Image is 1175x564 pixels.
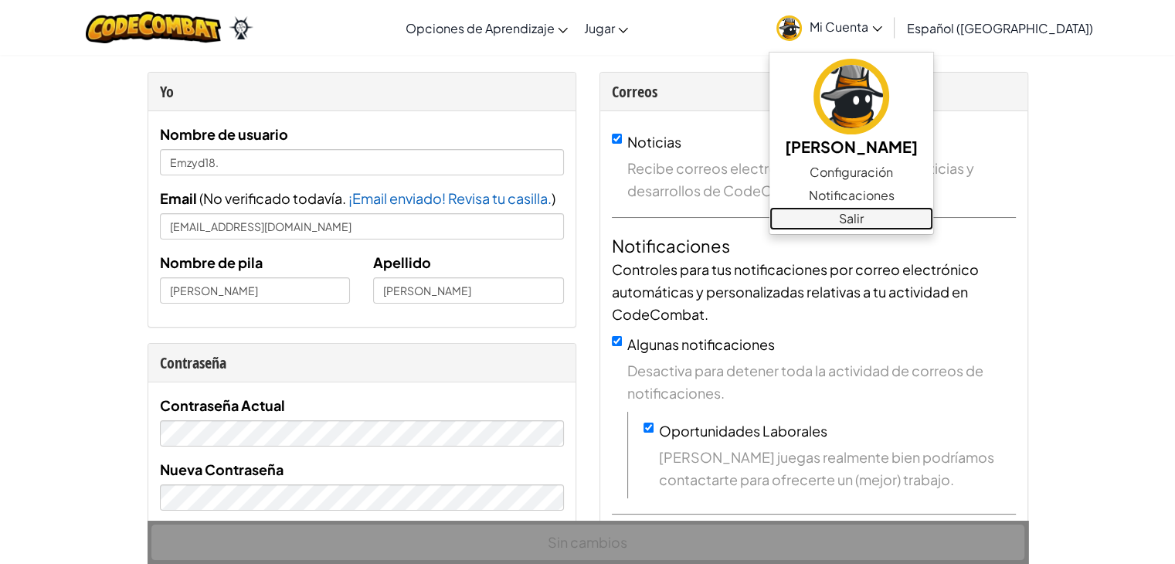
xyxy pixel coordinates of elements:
[160,251,263,274] label: Nombre de pila
[86,12,221,43] img: CodeCombat logo
[552,189,555,207] span: )
[769,3,890,52] a: Mi Cuenta
[769,207,933,230] a: Salir
[627,359,1016,404] span: Desactiva para detener toda la actividad de correos de notificaciones.
[769,56,933,161] a: [PERSON_NAME]
[659,422,827,440] label: Oportunidades Laborales
[229,16,253,39] img: Ozaria
[583,20,614,36] span: Jugar
[813,59,889,134] img: avatar
[769,184,933,207] a: Notificaciones
[810,19,882,35] span: Mi Cuenta
[612,260,979,323] span: Controles para tus notificaciones por correo electrónico automáticas y personalizadas relativas a...
[907,20,1093,36] span: Español ([GEOGRAPHIC_DATA])
[373,251,431,274] label: Apellido
[899,7,1101,49] a: Español ([GEOGRAPHIC_DATA])
[203,189,348,207] span: No verificado todavía.
[627,335,775,353] label: Algunas notificaciones
[612,233,1016,258] h4: Notificaciones
[160,352,564,374] div: Contraseña
[576,7,636,49] a: Jugar
[397,7,576,49] a: Opciones de Aprendizaje
[809,186,895,205] span: Notificaciones
[659,446,1016,491] span: [PERSON_NAME] juegas realmente bien podríamos contactarte para ofrecerte un (mejor) trabajo.
[160,80,564,103] div: Yo
[776,15,802,41] img: avatar
[405,20,554,36] span: Opciones de Aprendizaje
[197,189,203,207] span: (
[785,134,918,158] h5: [PERSON_NAME]
[627,133,681,151] label: Noticias
[769,161,933,184] a: Configuración
[348,189,552,207] span: ¡Email enviado! Revisa tu casilla.
[160,394,285,416] label: Contraseña Actual
[627,157,1016,202] span: Recibe correos electrónicos con las últimas noticias y desarrollos de CodeCombat.
[160,123,288,145] label: Nombre de usuario
[160,189,197,207] span: Email
[612,80,1016,103] div: Correos
[160,458,284,481] label: Nueva Contraseña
